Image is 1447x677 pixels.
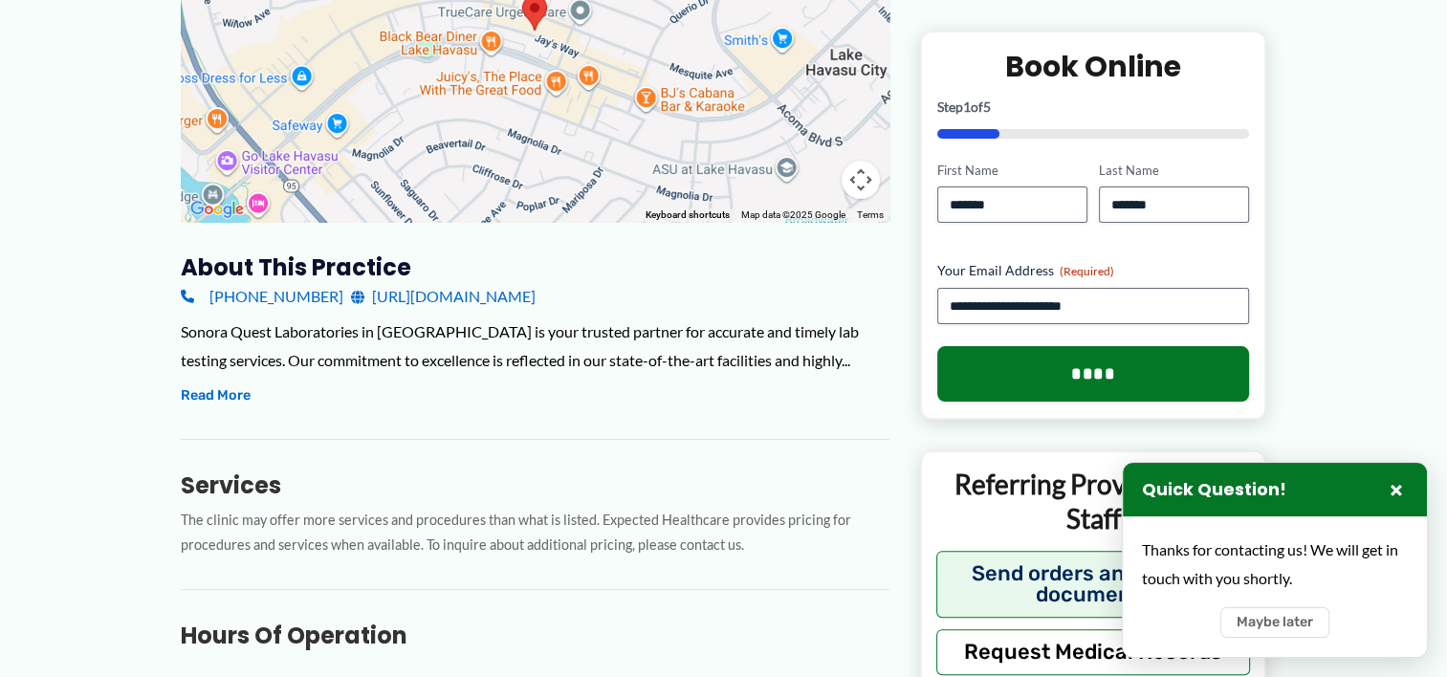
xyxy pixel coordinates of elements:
span: Map data ©2025 Google [741,209,845,220]
span: 5 [983,98,991,115]
button: Maybe later [1220,607,1329,638]
img: Google [186,197,249,222]
label: Your Email Address [937,262,1250,281]
p: Step of [937,100,1250,114]
h3: Quick Question! [1142,479,1286,501]
div: Thanks for contacting us! We will get in touch with you shortly. [1142,535,1408,592]
button: Map camera controls [842,161,880,199]
label: Last Name [1099,162,1249,180]
div: Sonora Quest Laboratories in [GEOGRAPHIC_DATA] is your trusted partner for accurate and timely la... [181,317,889,374]
a: Open this area in Google Maps (opens a new window) [186,197,249,222]
h2: Book Online [937,48,1250,85]
h3: Services [181,470,889,500]
a: [PHONE_NUMBER] [181,282,343,311]
a: Terms (opens in new tab) [857,209,884,220]
button: Keyboard shortcuts [646,208,730,222]
label: First Name [937,162,1087,180]
p: The clinic may offer more services and procedures than what is listed. Expected Healthcare provid... [181,508,889,559]
span: 1 [963,98,971,115]
h3: Hours of Operation [181,621,889,650]
a: [URL][DOMAIN_NAME] [351,282,536,311]
button: Close [1385,478,1408,501]
button: Send orders and clinical documents [936,551,1251,618]
p: Referring Providers and Staff [936,468,1251,537]
h3: About this practice [181,252,889,282]
span: (Required) [1060,265,1114,279]
button: Read More [181,384,251,407]
button: Request Medical Records [936,629,1251,675]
